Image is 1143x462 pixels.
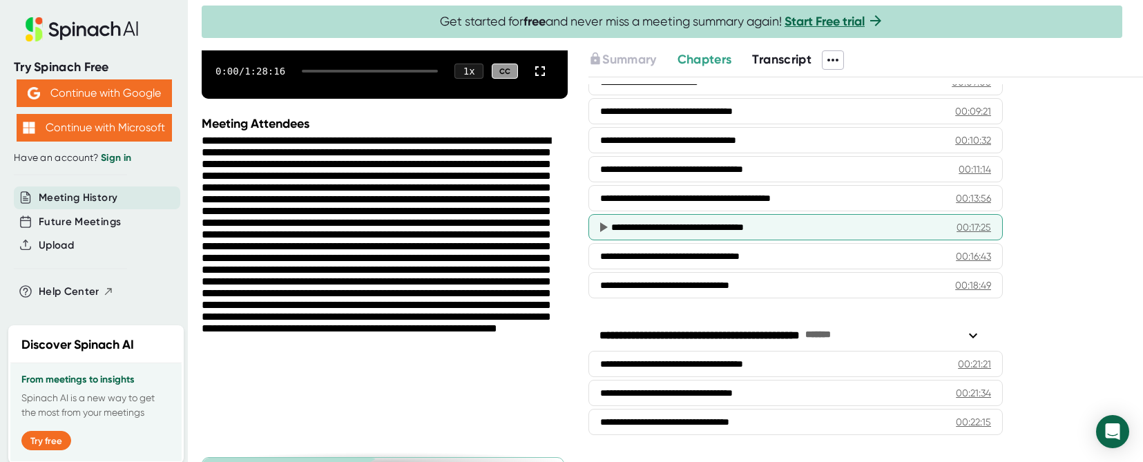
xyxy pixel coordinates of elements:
a: Start Free trial [785,14,865,29]
span: Help Center [39,284,99,300]
button: Chapters [678,50,732,69]
span: Chapters [678,52,732,67]
div: 00:13:56 [956,191,991,205]
span: Summary [602,52,656,67]
div: 00:09:21 [955,104,991,118]
div: 00:16:43 [956,249,991,263]
div: Open Intercom Messenger [1096,415,1129,448]
button: Continue with Microsoft [17,114,172,142]
div: 0:00 / 1:28:16 [215,66,285,77]
div: 1 x [454,64,483,79]
button: Help Center [39,284,114,300]
span: Transcript [752,52,811,67]
div: CC [492,64,518,79]
p: Spinach AI is a new way to get the most from your meetings [21,391,171,420]
div: Try Spinach Free [14,59,174,75]
h3: From meetings to insights [21,374,171,385]
button: Meeting History [39,190,117,206]
h2: Discover Spinach AI [21,336,134,354]
button: Continue with Google [17,79,172,107]
div: 00:21:21 [958,357,991,371]
b: free [524,14,546,29]
button: Upload [39,238,74,253]
div: 00:21:34 [956,386,991,400]
button: Summary [588,50,656,69]
button: Future Meetings [39,214,121,230]
div: 00:22:15 [956,415,991,429]
div: 00:10:32 [955,133,991,147]
div: Upgrade to access [588,50,677,70]
button: Try free [21,431,71,450]
button: Transcript [752,50,811,69]
div: Have an account? [14,152,174,164]
div: Meeting Attendees [202,116,571,131]
img: Aehbyd4JwY73AAAAAElFTkSuQmCC [28,87,40,99]
span: Get started for and never miss a meeting summary again! [440,14,884,30]
a: Sign in [101,152,131,164]
div: 00:11:14 [959,162,991,176]
div: 00:17:25 [957,220,991,234]
div: 00:18:49 [955,278,991,292]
